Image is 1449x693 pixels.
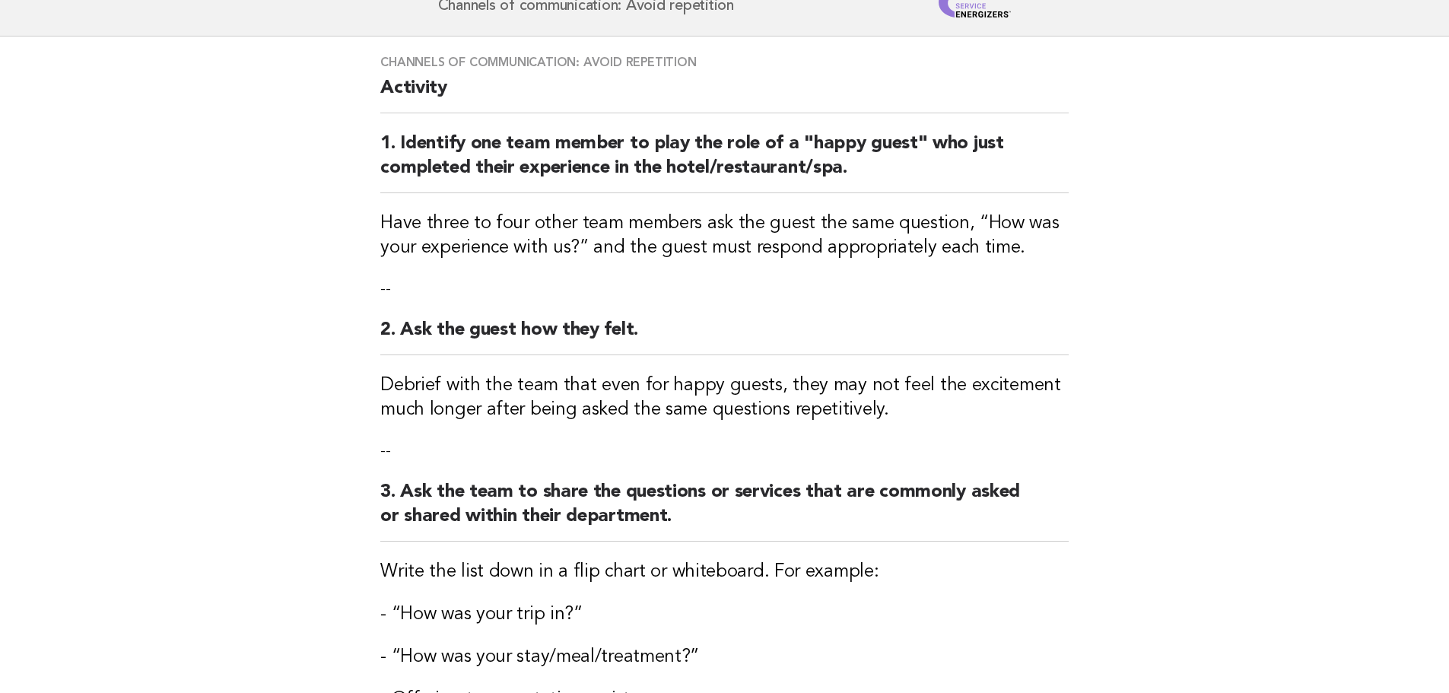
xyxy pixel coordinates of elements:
[380,132,1069,193] h2: 1. Identify one team member to play the role of a "happy guest" who just completed their experien...
[380,602,1069,627] h3: - “How was your trip in?”
[380,278,1069,300] p: --
[380,318,1069,355] h2: 2. Ask the guest how they felt.
[380,645,1069,669] h3: - “How was your stay/meal/treatment?”
[380,55,1069,70] h3: Channels of communication: Avoid repetition
[380,480,1069,542] h2: 3. Ask the team to share the questions or services that are commonly asked or shared within their...
[380,560,1069,584] h3: Write the list down in a flip chart or whiteboard. For example:
[380,76,1069,113] h2: Activity
[380,211,1069,260] h3: Have three to four other team members ask the guest the same question, “How was your experience w...
[380,440,1069,462] p: --
[380,374,1069,422] h3: Debrief with the team that even for happy guests, they may not feel the excitement much longer af...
